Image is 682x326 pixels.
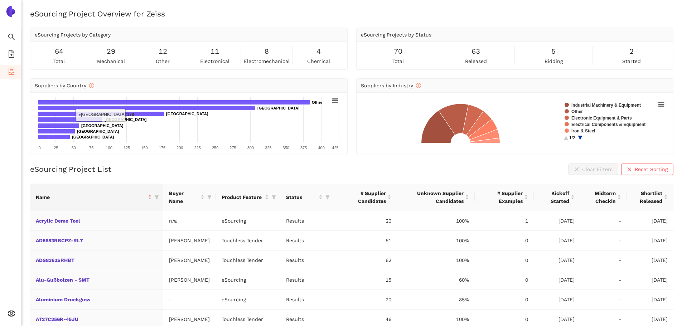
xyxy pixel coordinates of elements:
[580,290,627,310] td: -
[280,290,334,310] td: Results
[480,189,523,205] span: # Supplier Examples
[176,146,183,150] text: 200
[403,189,464,205] span: Unknown Supplier Candidates
[571,128,595,133] text: Iron & Steel
[534,270,580,290] td: [DATE]
[8,65,15,79] span: container
[545,57,563,65] span: bidding
[569,135,575,140] text: 1/2
[280,250,334,270] td: Results
[169,189,199,205] span: Buyer Name
[471,46,480,57] span: 63
[30,164,111,174] h2: eSourcing Project List
[475,270,534,290] td: 0
[8,307,15,322] span: setting
[586,189,616,205] span: Midterm Checkin
[475,184,534,211] th: this column's title is # Supplier Examples,this column is sortable
[325,195,330,199] span: filter
[105,117,147,122] text: [GEOGRAPHIC_DATA]
[55,46,63,57] span: 64
[8,48,15,62] span: file-add
[207,195,212,199] span: filter
[216,231,280,250] td: Touchless Tender
[551,46,556,57] span: 5
[571,122,645,127] text: Electrical Components & Equipment
[35,83,94,88] span: Suppliers by Country
[72,146,76,150] text: 50
[622,57,641,65] span: started
[222,193,263,201] span: Product Feature
[153,192,160,203] span: filter
[475,211,534,231] td: 1
[307,57,330,65] span: chemical
[475,290,534,310] td: 0
[534,184,580,211] th: this column's title is Kickoff Started,this column is sortable
[272,195,276,199] span: filter
[635,165,668,173] span: Reset Sorting
[571,116,632,121] text: Electronic Equipment & Parts
[229,146,236,150] text: 275
[627,290,673,310] td: [DATE]
[580,184,627,211] th: this column's title is Midterm Checkin,this column is sortable
[200,57,229,65] span: electronical
[621,164,673,175] button: closeReset Sorting
[280,184,334,211] th: this column's title is Status,this column is sortable
[280,211,334,231] td: Results
[163,211,216,231] td: n/a
[397,184,475,211] th: this column's title is Unknown Supplier Candidates,this column is sortable
[81,123,124,128] text: [GEOGRAPHIC_DATA]
[280,231,334,250] td: Results
[265,146,271,150] text: 325
[155,195,159,199] span: filter
[627,270,673,290] td: [DATE]
[627,250,673,270] td: [DATE]
[312,100,323,104] text: Other
[38,146,40,150] text: 0
[159,146,165,150] text: 175
[580,231,627,250] td: -
[397,270,475,290] td: 60%
[475,231,534,250] td: 0
[72,135,114,139] text: [GEOGRAPHIC_DATA]
[361,32,431,38] span: eSourcing Projects by Status
[580,250,627,270] td: -
[569,164,618,175] button: closeClear Filters
[194,146,201,150] text: 225
[334,250,397,270] td: 62
[334,231,397,250] td: 51
[397,250,475,270] td: 100%
[340,189,386,205] span: # Supplier Candidates
[77,129,119,133] text: [GEOGRAPHIC_DATA]
[247,146,254,150] text: 300
[627,211,673,231] td: [DATE]
[534,211,580,231] td: [DATE]
[283,146,289,150] text: 350
[318,146,324,150] text: 400
[416,83,421,88] span: info-circle
[244,57,290,65] span: electromechanical
[316,46,321,57] span: 4
[124,146,130,150] text: 125
[580,211,627,231] td: -
[30,9,673,19] h2: eSourcing Project Overview for Zeiss
[392,57,404,65] span: total
[540,189,569,205] span: Kickoff Started
[627,231,673,250] td: [DATE]
[633,189,662,205] span: Shortlist Released
[212,146,218,150] text: 250
[8,31,15,45] span: search
[53,57,65,65] span: total
[257,106,300,110] text: [GEOGRAPHIC_DATA]
[394,46,402,57] span: 70
[163,231,216,250] td: [PERSON_NAME]
[141,146,147,150] text: 150
[571,109,583,114] text: Other
[465,57,487,65] span: released
[286,193,317,201] span: Status
[159,46,167,57] span: 12
[475,250,534,270] td: 0
[97,57,125,65] span: mechanical
[265,46,269,57] span: 8
[397,290,475,310] td: 85%
[216,290,280,310] td: eSourcing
